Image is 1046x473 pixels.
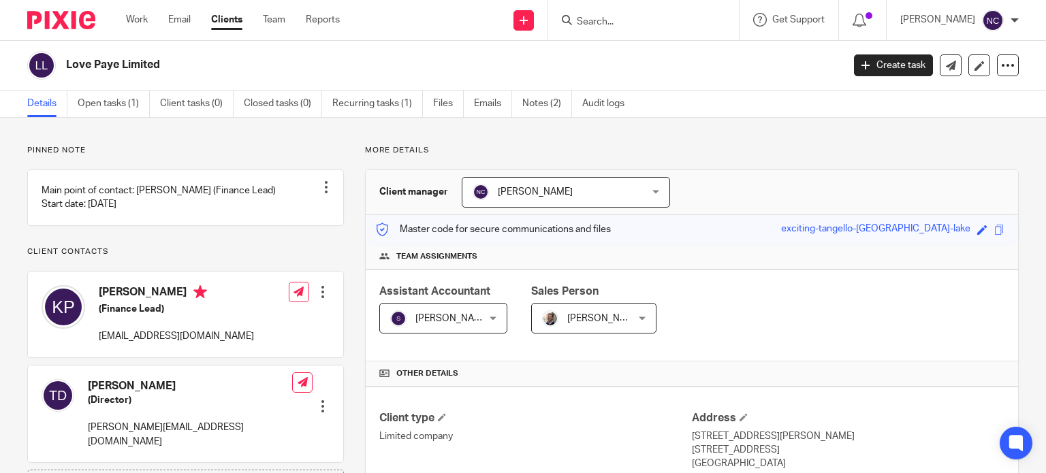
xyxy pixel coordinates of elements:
p: [PERSON_NAME][EMAIL_ADDRESS][DOMAIN_NAME] [88,421,292,448]
img: svg%3E [27,51,56,80]
p: Master code for secure communications and files [376,223,611,236]
a: Reports [306,13,340,27]
h5: (Director) [88,393,292,407]
a: Emails [474,91,512,117]
span: [PERSON_NAME] K V [415,314,507,323]
a: Recurring tasks (1) [332,91,423,117]
a: Audit logs [582,91,635,117]
a: Client tasks (0) [160,91,234,117]
p: Limited company [379,429,692,443]
p: Client contacts [27,246,344,257]
span: Assistant Accountant [379,286,490,297]
a: Closed tasks (0) [244,91,322,117]
a: Create task [854,54,933,76]
h4: [PERSON_NAME] [88,379,292,393]
h4: [PERSON_NAME] [99,285,254,302]
a: Details [27,91,67,117]
a: Open tasks (1) [78,91,150,117]
span: Sales Person [531,286,599,297]
p: [EMAIL_ADDRESS][DOMAIN_NAME] [99,329,254,343]
a: Notes (2) [522,91,572,117]
img: svg%3E [390,310,407,327]
img: svg%3E [982,10,1004,31]
img: Matt%20Circle.png [542,310,558,327]
span: [PERSON_NAME] [498,187,573,197]
a: Files [433,91,464,117]
p: [STREET_ADDRESS][PERSON_NAME] [692,429,1004,443]
img: Pixie [27,11,95,29]
h4: Client type [379,411,692,425]
a: Work [126,13,148,27]
input: Search [575,16,698,29]
a: Email [168,13,191,27]
img: svg%3E [473,184,489,200]
p: More details [365,145,1019,156]
a: Clients [211,13,242,27]
h3: Client manager [379,185,448,199]
h5: (Finance Lead) [99,302,254,316]
p: [PERSON_NAME] [900,13,975,27]
div: exciting-tangello-[GEOGRAPHIC_DATA]-lake [781,222,970,238]
i: Primary [193,285,207,299]
span: Other details [396,368,458,379]
p: Pinned note [27,145,344,156]
span: Get Support [772,15,825,25]
span: [PERSON_NAME] [567,314,642,323]
img: svg%3E [42,379,74,412]
img: svg%3E [42,285,85,329]
h2: Love Paye Limited [66,58,680,72]
h4: Address [692,411,1004,425]
span: Team assignments [396,251,477,262]
a: Team [263,13,285,27]
p: [STREET_ADDRESS] [692,443,1004,457]
p: [GEOGRAPHIC_DATA] [692,457,1004,470]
